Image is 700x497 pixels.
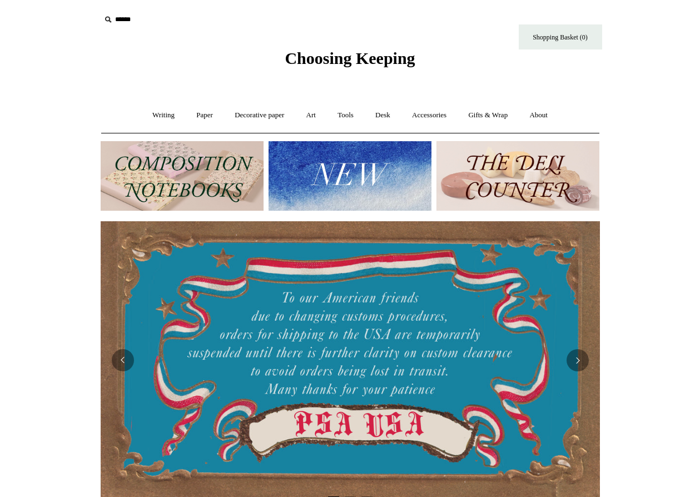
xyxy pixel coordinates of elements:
[567,349,589,371] button: Next
[269,141,431,211] img: New.jpg__PID:f73bdf93-380a-4a35-bcfe-7823039498e1
[112,349,134,371] button: Previous
[142,101,185,130] a: Writing
[519,101,558,130] a: About
[296,101,326,130] a: Art
[365,101,400,130] a: Desk
[285,58,415,66] a: Choosing Keeping
[436,141,599,211] img: The Deli Counter
[519,24,602,49] a: Shopping Basket (0)
[327,101,364,130] a: Tools
[186,101,223,130] a: Paper
[225,101,294,130] a: Decorative paper
[285,49,415,67] span: Choosing Keeping
[101,141,264,211] img: 202302 Composition ledgers.jpg__PID:69722ee6-fa44-49dd-a067-31375e5d54ec
[458,101,518,130] a: Gifts & Wrap
[402,101,456,130] a: Accessories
